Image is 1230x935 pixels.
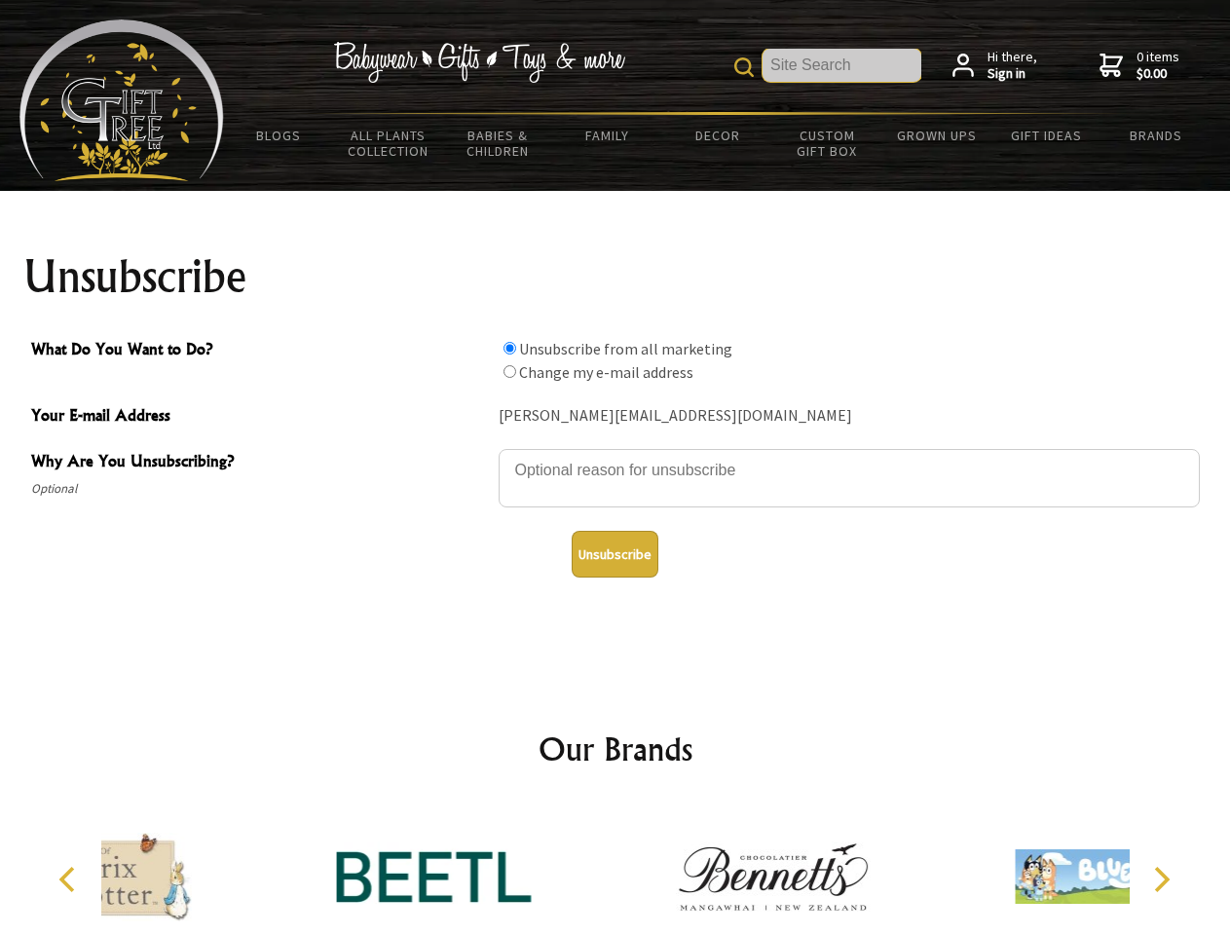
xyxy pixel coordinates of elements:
h2: Our Brands [39,726,1192,772]
span: Hi there, [988,49,1037,83]
a: BLOGS [224,115,334,156]
a: Family [553,115,663,156]
strong: Sign in [988,65,1037,83]
textarea: Why Are You Unsubscribing? [499,449,1200,507]
input: What Do You Want to Do? [503,365,516,378]
button: Previous [49,858,92,901]
span: 0 items [1137,48,1179,83]
img: Babyware - Gifts - Toys and more... [19,19,224,181]
a: 0 items$0.00 [1100,49,1179,83]
button: Unsubscribe [572,531,658,578]
a: Babies & Children [443,115,553,171]
input: Site Search [763,49,921,82]
img: Babywear - Gifts - Toys & more [333,42,625,83]
span: What Do You Want to Do? [31,337,489,365]
a: Brands [1101,115,1211,156]
a: Gift Ideas [991,115,1101,156]
label: Unsubscribe from all marketing [519,339,732,358]
strong: $0.00 [1137,65,1179,83]
label: Change my e-mail address [519,362,693,382]
span: Optional [31,477,489,501]
a: All Plants Collection [334,115,444,171]
a: Decor [662,115,772,156]
span: Why Are You Unsubscribing? [31,449,489,477]
span: Your E-mail Address [31,403,489,431]
a: Custom Gift Box [772,115,882,171]
div: [PERSON_NAME][EMAIL_ADDRESS][DOMAIN_NAME] [499,401,1200,431]
img: product search [734,57,754,77]
input: What Do You Want to Do? [503,342,516,355]
h1: Unsubscribe [23,253,1208,300]
a: Hi there,Sign in [952,49,1037,83]
button: Next [1139,858,1182,901]
a: Grown Ups [881,115,991,156]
